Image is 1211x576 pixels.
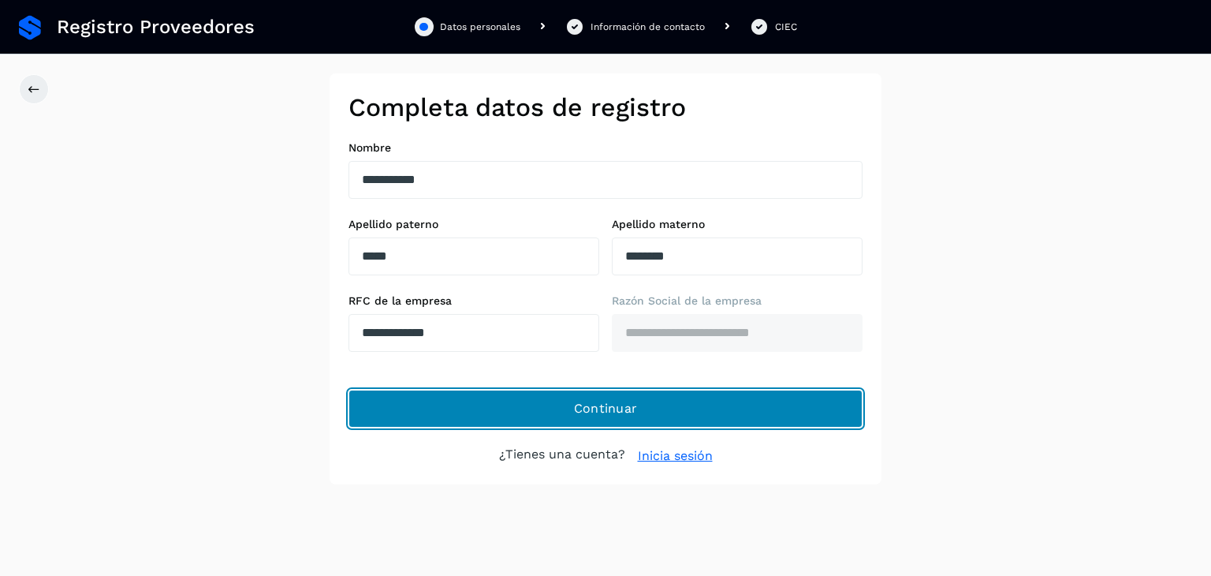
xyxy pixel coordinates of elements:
label: Apellido paterno [348,218,599,231]
a: Inicia sesión [638,447,713,466]
label: RFC de la empresa [348,294,599,308]
span: Continuar [574,400,638,417]
h2: Completa datos de registro [348,92,863,122]
label: Razón Social de la empresa [612,294,863,308]
button: Continuar [348,390,863,428]
div: Información de contacto [591,20,705,34]
div: CIEC [775,20,797,34]
div: Datos personales [440,20,520,34]
label: Nombre [348,141,863,155]
p: ¿Tienes una cuenta? [499,447,625,466]
span: Registro Proveedores [57,16,255,39]
label: Apellido materno [612,218,863,231]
